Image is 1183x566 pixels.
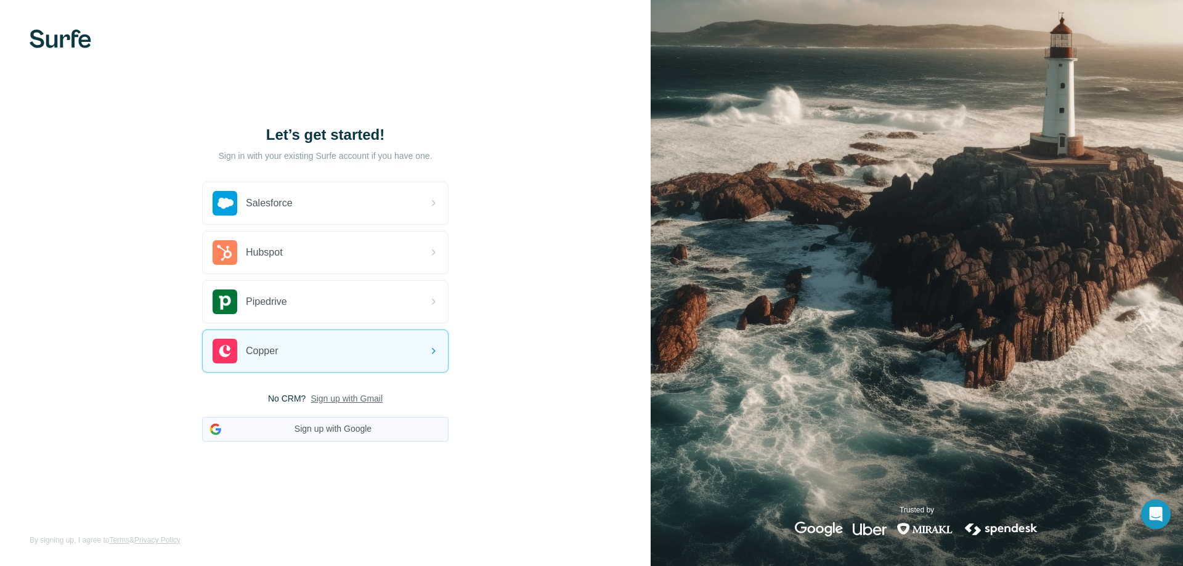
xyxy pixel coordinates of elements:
[246,245,283,260] span: Hubspot
[213,191,237,216] img: salesforce's logo
[213,339,237,363] img: copper's logo
[1141,499,1171,529] div: Open Intercom Messenger
[963,522,1039,536] img: spendesk's logo
[246,344,278,358] span: Copper
[202,125,449,145] h1: Let’s get started!
[30,535,181,546] span: By signing up, I agree to &
[202,417,449,442] button: Sign up with Google
[246,196,293,211] span: Salesforce
[311,392,383,405] button: Sign up with Gmail
[218,150,432,162] p: Sign in with your existing Surfe account if you have one.
[134,536,181,544] a: Privacy Policy
[213,240,237,265] img: hubspot's logo
[213,289,237,314] img: pipedrive's logo
[896,522,953,536] img: mirakl's logo
[109,536,129,544] a: Terms
[853,522,887,536] img: uber's logo
[268,392,306,405] span: No CRM?
[246,294,287,309] span: Pipedrive
[795,522,843,536] img: google's logo
[30,30,91,48] img: Surfe's logo
[900,504,934,515] p: Trusted by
